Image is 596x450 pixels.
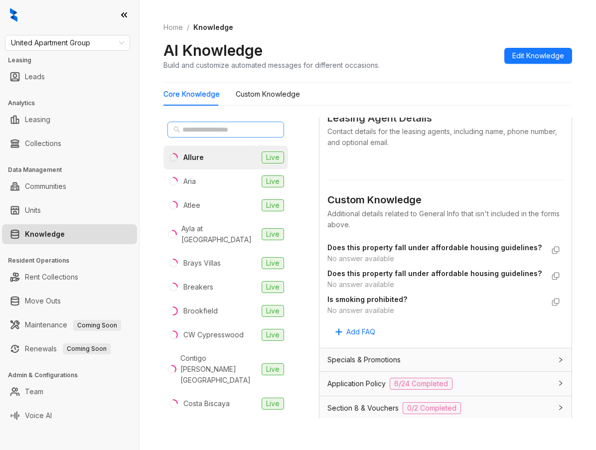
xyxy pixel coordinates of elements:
div: Custom Knowledge [236,89,300,100]
span: Specials & Promotions [327,354,401,365]
a: Team [25,382,43,402]
div: Application Policy6/24 Completed [319,372,572,396]
span: Live [262,228,284,240]
div: Ayla at [GEOGRAPHIC_DATA] [181,223,258,245]
a: Units [25,200,41,220]
a: RenewalsComing Soon [25,339,111,359]
div: Contigo [PERSON_NAME][GEOGRAPHIC_DATA] [180,353,258,386]
h3: Resident Operations [8,256,139,265]
span: Live [262,199,284,211]
span: 6/24 Completed [390,378,452,390]
li: Renewals [2,339,137,359]
h3: Data Management [8,165,139,174]
span: Live [262,281,284,293]
li: Move Outs [2,291,137,311]
div: Allure [183,152,204,163]
div: Contact details for the leasing agents, including name, phone number, and optional email. [327,126,564,148]
li: / [187,22,189,33]
li: Rent Collections [2,267,137,287]
span: 0/2 Completed [403,402,461,414]
div: Costa Biscaya [183,398,230,409]
img: logo [10,8,17,22]
h3: Leasing [8,56,139,65]
span: Coming Soon [63,343,111,354]
span: Coming Soon [73,320,121,331]
span: Section 8 & Vouchers [327,403,399,414]
li: Leasing [2,110,137,130]
span: collapsed [558,405,564,411]
div: Aria [183,176,196,187]
div: CW Cypresswood [183,329,244,340]
div: Brookfield [183,305,218,316]
span: Live [262,398,284,410]
div: No answer available [327,253,544,264]
span: collapsed [558,357,564,363]
span: Live [262,257,284,269]
li: Collections [2,134,137,153]
button: Edit Knowledge [504,48,572,64]
a: Home [161,22,185,33]
a: Communities [25,176,66,196]
div: Build and customize automated messages for different occasions. [163,60,380,70]
li: Knowledge [2,224,137,244]
div: Breakers [183,282,213,293]
span: Knowledge [193,23,233,31]
div: Custom Knowledge [327,192,564,208]
div: Atlee [183,200,200,211]
span: Live [262,363,284,375]
strong: Is smoking prohibited? [327,295,407,303]
li: Leads [2,67,137,87]
li: Maintenance [2,315,137,335]
div: Brays Villas [183,258,221,269]
span: Leasing Agent Details [327,111,564,126]
li: Communities [2,176,137,196]
span: collapsed [558,380,564,386]
button: Add FAQ [327,324,383,340]
a: Leasing [25,110,50,130]
span: Live [262,329,284,341]
li: Units [2,200,137,220]
a: Collections [25,134,61,153]
div: Core Knowledge [163,89,220,100]
span: Live [262,151,284,163]
span: Application Policy [327,378,386,389]
strong: Does this property fall under affordable housing guidelines? [327,243,542,252]
li: Voice AI [2,406,137,426]
span: Live [262,175,284,187]
div: Additional details related to General Info that isn't included in the forms above. [327,208,564,230]
div: Section 8 & Vouchers0/2 Completed [319,396,572,420]
span: Live [262,305,284,317]
a: Voice AI [25,406,52,426]
a: Move Outs [25,291,61,311]
div: No answer available [327,305,544,316]
a: Rent Collections [25,267,78,287]
h3: Admin & Configurations [8,371,139,380]
li: Team [2,382,137,402]
a: Leads [25,67,45,87]
div: Specials & Promotions [319,348,572,371]
span: search [173,126,180,133]
span: Add FAQ [346,326,375,337]
a: Knowledge [25,224,65,244]
div: No answer available [327,279,544,290]
span: United Apartment Group [11,35,124,50]
h3: Analytics [8,99,139,108]
span: Edit Knowledge [512,50,564,61]
strong: Does this property fall under affordable housing guidelines? [327,269,542,278]
h2: AI Knowledge [163,41,263,60]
